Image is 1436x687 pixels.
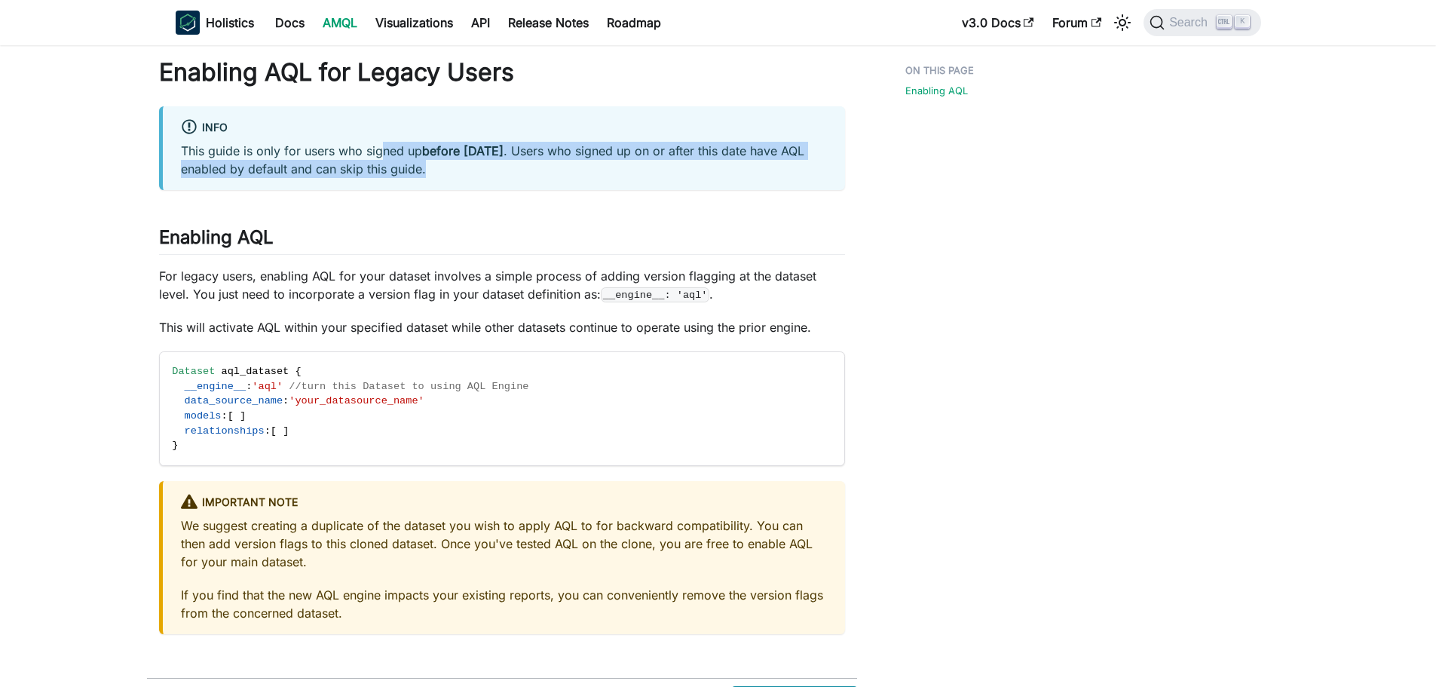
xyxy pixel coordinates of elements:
span: : [283,395,289,406]
code: __engine__: 'aql' [601,287,709,302]
span: //turn this Dataset to using AQL Engine [289,381,528,392]
span: } [172,440,178,451]
span: : [246,381,252,392]
a: v3.0 Docs [953,11,1043,35]
span: aql_dataset [222,366,289,377]
h2: Enabling AQL [159,226,845,255]
b: Holistics [206,14,254,32]
span: Search [1165,16,1217,29]
button: Switch between dark and light mode (currently light mode) [1110,11,1134,35]
span: 'your_datasource_name' [289,395,424,406]
strong: before [DATE] [422,143,504,158]
span: [ [271,425,277,437]
p: We suggest creating a duplicate of the dataset you wish to apply AQL to for backward compatibilit... [181,517,827,571]
a: API [462,11,499,35]
h1: Enabling AQL for Legacy Users [159,57,845,87]
a: Forum [1043,11,1110,35]
span: [ [228,410,234,422]
p: This guide is only for users who signed up . Users who signed up on or after this date have AQL e... [181,142,827,178]
span: : [265,425,271,437]
span: data_source_name [185,395,283,406]
button: Search (Ctrl+K) [1144,9,1260,36]
p: If you find that the new AQL engine impacts your existing reports, you can conveniently remove th... [181,586,827,622]
span: ] [283,425,289,437]
p: For legacy users, enabling AQL for your dataset involves a simple process of adding version flagg... [159,267,845,303]
div: info [181,118,827,138]
span: : [222,410,228,422]
span: 'aql' [252,381,283,392]
span: __engine__ [185,381,246,392]
span: { [295,366,301,377]
a: Roadmap [598,11,670,35]
span: relationships [185,425,265,437]
a: HolisticsHolistics [176,11,254,35]
a: Enabling AQL [905,84,968,98]
div: Important Note [181,493,827,513]
img: Holistics [176,11,200,35]
a: Visualizations [366,11,462,35]
span: ] [240,410,246,422]
a: Release Notes [499,11,598,35]
a: AMQL [314,11,366,35]
span: Dataset [172,366,215,377]
p: This will activate AQL within your specified dataset while other datasets continue to operate usi... [159,318,845,336]
span: models [185,410,222,422]
kbd: K [1235,15,1250,29]
a: Docs [266,11,314,35]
